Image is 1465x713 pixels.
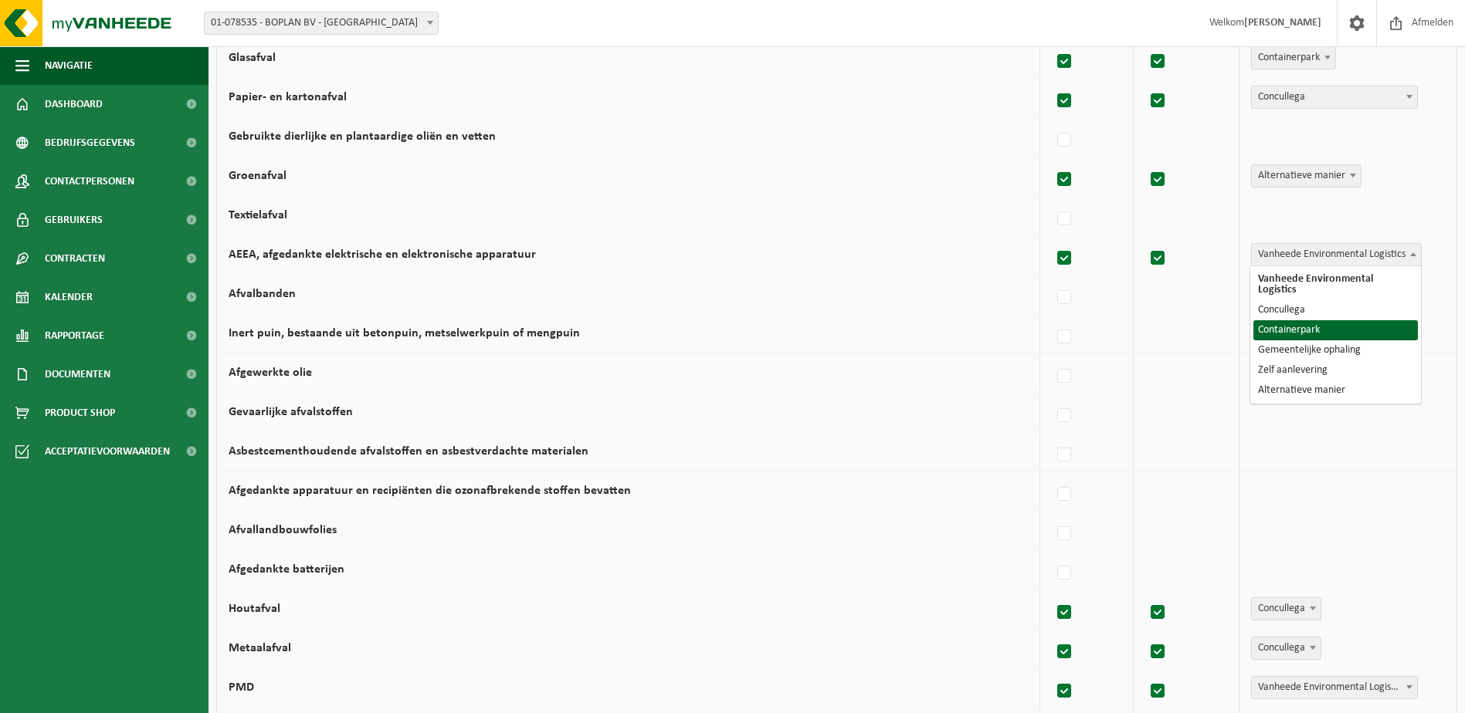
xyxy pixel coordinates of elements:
[1252,244,1421,265] span: Vanheede Environmental Logistics
[1244,17,1321,29] strong: [PERSON_NAME]
[1252,86,1417,108] span: Concullega
[45,201,103,239] span: Gebruikers
[45,394,115,432] span: Product Shop
[229,524,337,536] label: Afvallandbouwfolies
[229,563,344,576] label: Afgedankte batterijen
[229,91,347,103] label: Papier- en kartonafval
[1253,300,1418,320] li: Concullega
[229,681,254,694] label: PMD
[1252,677,1417,698] span: Vanheede Environmental Logistics
[45,46,93,85] span: Navigatie
[229,603,280,615] label: Houtafval
[45,355,110,394] span: Documenten
[229,445,588,458] label: Asbestcementhoudende afvalstoffen en asbestverdachte materialen
[1253,360,1418,380] li: Zelf aanlevering
[1252,47,1335,69] span: Containerpark
[229,327,580,340] label: Inert puin, bestaande uit betonpuin, metselwerkpuin of mengpuin
[45,278,93,316] span: Kalender
[229,367,312,379] label: Afgewerkte olie
[229,406,353,418] label: Gevaarlijke afvalstoffen
[229,209,287,221] label: Textielafval
[1253,269,1418,300] li: Vanheede Environmental Logistics
[45,123,135,162] span: Bedrijfsgegevens
[1251,597,1321,620] span: Concullega
[1253,380,1418,400] li: Alternatieve manier
[229,130,496,143] label: Gebruikte dierlijke en plantaardige oliën en vetten
[45,162,134,201] span: Contactpersonen
[1251,243,1422,266] span: Vanheede Environmental Logistics
[1252,165,1361,187] span: Alternatieve manier
[1251,637,1321,660] span: Concullega
[1253,340,1418,360] li: Gemeentelijke ophaling
[45,85,103,123] span: Dashboard
[229,248,536,261] label: AEEA, afgedankte elektrische en elektronische apparatuur
[45,239,105,278] span: Contracten
[229,170,287,182] label: Groenafval
[45,316,104,355] span: Rapportage
[229,485,631,497] label: Afgedankte apparatuur en recipiënten die ozonafbrekende stoffen bevatten
[1252,637,1321,659] span: Concullega
[1251,46,1336,69] span: Containerpark
[229,288,296,300] label: Afvalbanden
[204,12,439,35] span: 01-078535 - BOPLAN BV - MOORSELE
[1253,320,1418,340] li: Containerpark
[229,642,291,654] label: Metaalafval
[229,52,276,64] label: Glasafval
[1251,164,1362,188] span: Alternatieve manier
[1251,676,1418,699] span: Vanheede Environmental Logistics
[1251,86,1418,109] span: Concullega
[1252,598,1321,620] span: Concullega
[45,432,170,471] span: Acceptatievoorwaarden
[205,12,438,34] span: 01-078535 - BOPLAN BV - MOORSELE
